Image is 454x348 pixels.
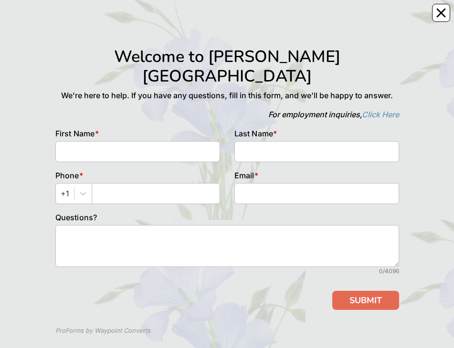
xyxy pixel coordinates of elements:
[362,110,399,119] a: Click Here
[55,326,150,336] div: ProForms by Waypoint Converts
[55,213,97,222] span: Questions?
[332,291,399,310] button: SUBMIT
[55,129,95,138] span: First Name
[234,129,274,138] span: Last Name
[55,90,399,101] p: We're here to help. If you have any questions, fill in this form, and we'll be happy to answer.
[234,171,254,180] span: Email
[55,47,399,86] h1: Welcome to [PERSON_NAME][GEOGRAPHIC_DATA]
[55,109,399,120] p: For employment inquiries,
[432,4,450,22] button: Close
[55,171,79,180] span: Phone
